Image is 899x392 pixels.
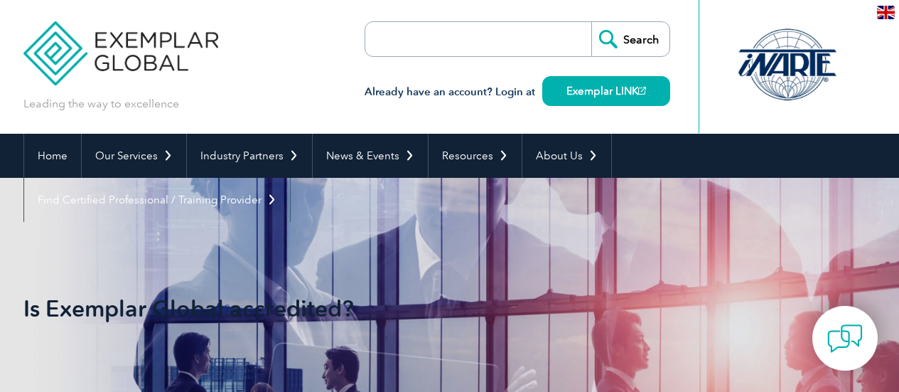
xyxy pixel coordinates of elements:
[187,134,312,178] a: Industry Partners
[638,87,646,95] img: open_square.png
[23,295,569,322] h1: Is Exemplar Global accredited?
[522,134,611,178] a: About Us
[591,22,669,56] input: Search
[313,134,428,178] a: News & Events
[365,83,670,101] h3: Already have an account? Login at
[827,321,863,356] img: contact-chat.png
[542,76,670,106] a: Exemplar LINK
[24,178,290,222] a: Find Certified Professional / Training Provider
[877,6,895,19] img: en
[82,134,186,178] a: Our Services
[24,134,81,178] a: Home
[23,96,179,112] p: Leading the way to excellence
[429,134,522,178] a: Resources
